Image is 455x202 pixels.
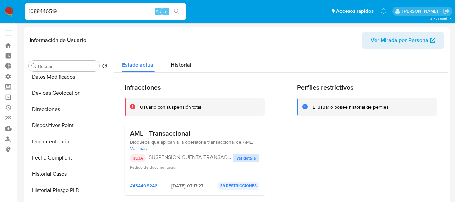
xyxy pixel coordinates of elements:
[26,166,110,182] button: Historial Casos
[362,32,444,49] button: Ver Mirada por Persona
[26,101,110,117] button: Direcciones
[381,8,386,14] a: Notificaciones
[25,7,186,16] input: Buscar usuario o caso...
[30,37,86,44] h1: Información de Usuario
[156,8,161,15] span: Alt
[26,117,110,134] button: Dispositivos Point
[38,63,97,69] input: Buscar
[402,8,441,15] p: zoe.breuer@mercadolibre.com
[102,63,107,71] button: Volver al orden por defecto
[336,8,374,15] span: Accesos rápidos
[443,8,450,15] a: Salir
[26,69,110,85] button: Datos Modificados
[26,182,110,198] button: Historial Riesgo PLD
[26,85,110,101] button: Devices Geolocation
[170,7,184,16] button: search-icon
[26,134,110,150] button: Documentación
[31,63,37,69] button: Buscar
[165,8,167,15] span: s
[26,150,110,166] button: Fecha Compliant
[371,32,428,49] span: Ver Mirada por Persona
